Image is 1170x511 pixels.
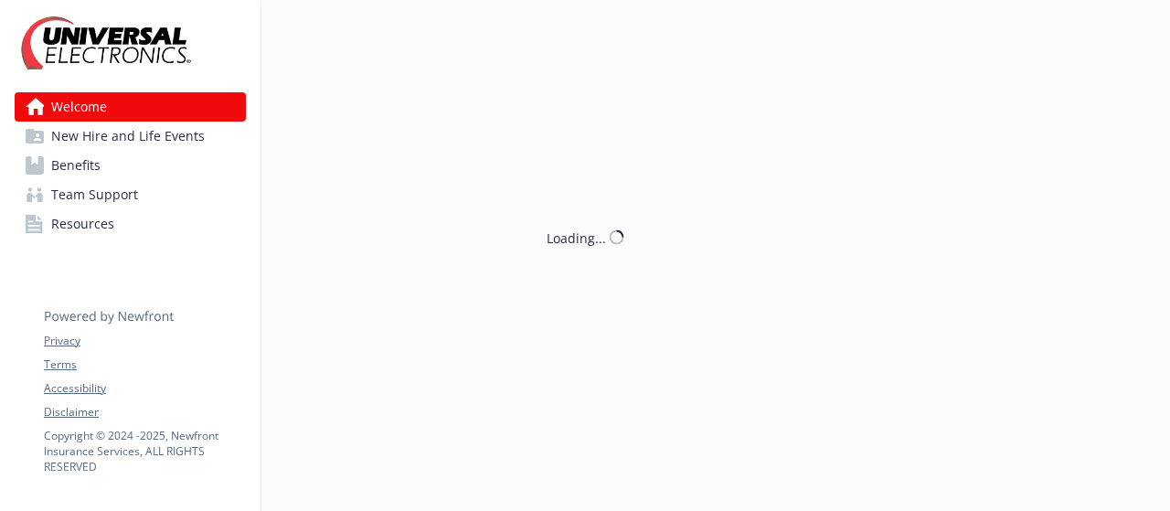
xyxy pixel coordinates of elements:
[15,151,246,180] a: Benefits
[15,122,246,151] a: New Hire and Life Events
[44,404,245,421] a: Disclaimer
[51,92,107,122] span: Welcome
[51,180,138,209] span: Team Support
[51,209,114,239] span: Resources
[44,333,245,349] a: Privacy
[51,122,205,151] span: New Hire and Life Events
[547,228,606,247] div: Loading...
[44,357,245,373] a: Terms
[15,92,246,122] a: Welcome
[15,180,246,209] a: Team Support
[44,380,245,397] a: Accessibility
[51,151,101,180] span: Benefits
[15,209,246,239] a: Resources
[44,428,245,474] p: Copyright © 2024 - 2025 , Newfront Insurance Services, ALL RIGHTS RESERVED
